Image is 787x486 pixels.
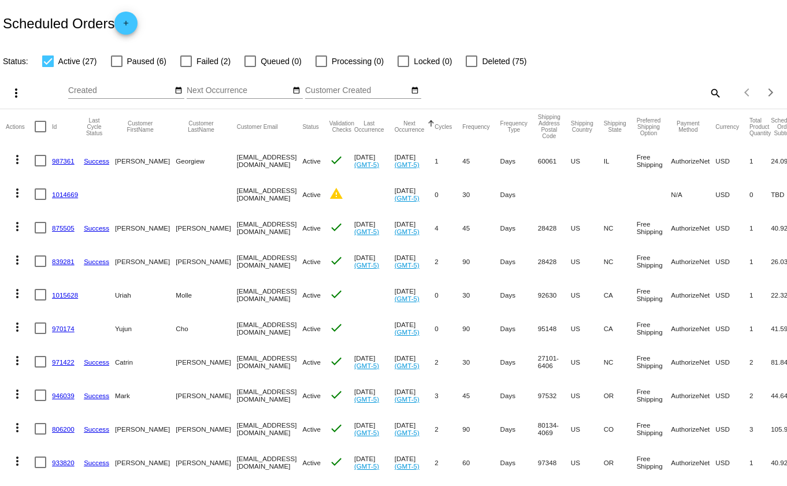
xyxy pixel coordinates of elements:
[6,109,35,144] mat-header-cell: Actions
[500,177,538,211] mat-cell: Days
[115,379,176,412] mat-cell: Mark
[571,379,604,412] mat-cell: US
[237,144,303,177] mat-cell: [EMAIL_ADDRESS][DOMAIN_NAME]
[395,345,435,379] mat-cell: [DATE]
[395,261,420,269] a: (GMT-5)
[435,211,462,244] mat-cell: 4
[329,287,343,301] mat-icon: check
[115,120,165,133] button: Change sorting for CustomerFirstName
[302,258,321,265] span: Active
[538,345,571,379] mat-cell: 27101-6406
[637,379,671,412] mat-cell: Free Shipping
[395,429,420,436] a: (GMT-5)
[462,379,500,412] mat-cell: 45
[538,412,571,446] mat-cell: 80134-4069
[671,120,705,133] button: Change sorting for PaymentMethod.Type
[671,144,715,177] mat-cell: AuthorizeNet
[637,311,671,345] mat-cell: Free Shipping
[176,120,226,133] button: Change sorting for CustomerLastName
[435,412,462,446] mat-cell: 2
[237,177,303,211] mat-cell: [EMAIL_ADDRESS][DOMAIN_NAME]
[671,278,715,311] mat-cell: AuthorizeNet
[435,123,452,130] button: Change sorting for Cycles
[749,446,771,479] mat-cell: 1
[10,220,24,233] mat-icon: more_vert
[671,244,715,278] mat-cell: AuthorizeNet
[354,228,379,235] a: (GMT-5)
[305,86,409,95] input: Customer Created
[604,412,637,446] mat-cell: CO
[329,109,354,144] mat-header-cell: Validation Checks
[538,379,571,412] mat-cell: 97532
[354,144,395,177] mat-cell: [DATE]
[395,395,420,403] a: (GMT-5)
[52,191,78,198] a: 1014669
[115,211,176,244] mat-cell: [PERSON_NAME]
[237,311,303,345] mat-cell: [EMAIL_ADDRESS][DOMAIN_NAME]
[127,54,166,68] span: Paused (6)
[435,144,462,177] mat-cell: 1
[604,278,637,311] mat-cell: CA
[292,86,300,95] mat-icon: date_range
[176,345,236,379] mat-cell: [PERSON_NAME]
[10,421,24,435] mat-icon: more_vert
[196,54,231,68] span: Failed (2)
[10,186,24,200] mat-icon: more_vert
[176,278,236,311] mat-cell: Molle
[462,177,500,211] mat-cell: 30
[462,446,500,479] mat-cell: 60
[115,144,176,177] mat-cell: [PERSON_NAME]
[52,358,75,366] a: 971422
[414,54,452,68] span: Locked (0)
[604,211,637,244] mat-cell: NC
[175,86,183,95] mat-icon: date_range
[329,421,343,435] mat-icon: check
[462,123,489,130] button: Change sorting for Frequency
[715,244,749,278] mat-cell: USD
[500,412,538,446] mat-cell: Days
[715,412,749,446] mat-cell: USD
[354,244,395,278] mat-cell: [DATE]
[354,462,379,470] a: (GMT-5)
[395,412,435,446] mat-cell: [DATE]
[604,311,637,345] mat-cell: CA
[708,84,722,102] mat-icon: search
[462,412,500,446] mat-cell: 90
[538,278,571,311] mat-cell: 92630
[10,387,24,401] mat-icon: more_vert
[637,144,671,177] mat-cell: Free Shipping
[500,446,538,479] mat-cell: Days
[538,144,571,177] mat-cell: 60061
[302,425,321,433] span: Active
[354,446,395,479] mat-cell: [DATE]
[538,244,571,278] mat-cell: 28428
[749,109,771,144] mat-header-cell: Total Product Quantity
[671,446,715,479] mat-cell: AuthorizeNet
[462,144,500,177] mat-cell: 45
[571,412,604,446] mat-cell: US
[671,211,715,244] mat-cell: AuthorizeNet
[435,177,462,211] mat-cell: 0
[462,345,500,379] mat-cell: 30
[354,161,379,168] a: (GMT-5)
[715,177,749,211] mat-cell: USD
[302,157,321,165] span: Active
[237,244,303,278] mat-cell: [EMAIL_ADDRESS][DOMAIN_NAME]
[237,446,303,479] mat-cell: [EMAIL_ADDRESS][DOMAIN_NAME]
[395,446,435,479] mat-cell: [DATE]
[395,244,435,278] mat-cell: [DATE]
[671,379,715,412] mat-cell: AuthorizeNet
[115,311,176,345] mat-cell: Yujun
[604,345,637,379] mat-cell: NC
[237,345,303,379] mat-cell: [EMAIL_ADDRESS][DOMAIN_NAME]
[395,120,425,133] button: Change sorting for NextOccurrenceUtc
[261,54,302,68] span: Queued (0)
[52,291,78,299] a: 1015628
[354,345,395,379] mat-cell: [DATE]
[354,412,395,446] mat-cell: [DATE]
[571,244,604,278] mat-cell: US
[302,392,321,399] span: Active
[354,362,379,369] a: (GMT-5)
[538,446,571,479] mat-cell: 97348
[10,354,24,368] mat-icon: more_vert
